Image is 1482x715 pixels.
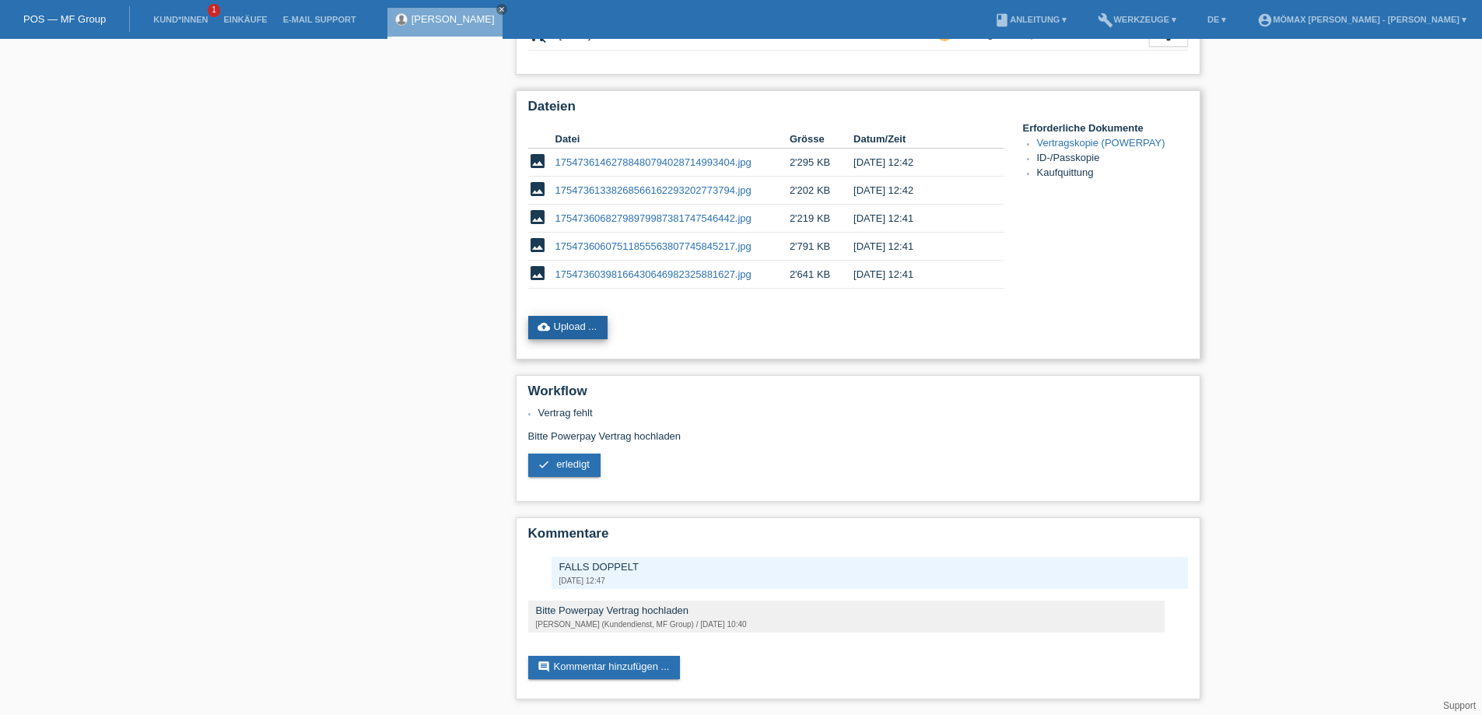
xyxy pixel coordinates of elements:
[536,605,1157,616] div: Bitte Powerpay Vertrag hochladen
[853,233,981,261] td: [DATE] 12:41
[1200,15,1234,24] a: DE ▾
[1037,152,1188,166] li: ID-/Passkopie
[536,620,1157,629] div: [PERSON_NAME] (Kundendienst, MF Group) / [DATE] 10:40
[556,458,590,470] span: erledigt
[528,384,1188,407] h2: Workflow
[1037,166,1188,181] li: Kaufquittung
[23,13,106,25] a: POS — MF Group
[528,180,547,198] i: image
[1090,15,1184,24] a: buildWerkzeuge ▾
[790,233,853,261] td: 2'791 KB
[528,264,547,282] i: image
[853,177,981,205] td: [DATE] 12:42
[559,577,1180,585] div: [DATE] 12:47
[498,5,506,13] i: close
[853,205,981,233] td: [DATE] 12:41
[555,184,752,196] a: 17547361338268566162293202773794.jpg
[145,15,215,24] a: Kund*innen
[790,177,853,205] td: 2'202 KB
[528,152,547,170] i: image
[790,130,853,149] th: Grösse
[1098,12,1113,28] i: build
[1037,137,1165,149] a: Vertragskopie (POWERPAY)
[538,458,550,471] i: check
[538,321,550,333] i: cloud_upload
[555,212,752,224] a: 17547360682798979987381747546442.jpg
[208,4,220,17] span: 1
[496,4,507,15] a: close
[853,149,981,177] td: [DATE] 12:42
[275,15,364,24] a: E-Mail Support
[853,130,981,149] th: Datum/Zeit
[528,526,1188,549] h2: Kommentare
[528,656,681,679] a: commentKommentar hinzufügen ...
[528,208,547,226] i: image
[555,156,752,168] a: 17547361462788480794028714993404.jpg
[555,240,752,252] a: 17547360607511855563807745845217.jpg
[215,15,275,24] a: Einkäufe
[538,407,1188,419] li: Vertrag fehlt
[528,454,601,477] a: check erledigt
[528,236,547,254] i: image
[528,407,1188,489] div: Bitte Powerpay Vertrag hochladen
[528,316,608,339] a: cloud_uploadUpload ...
[1443,700,1476,711] a: Support
[528,99,1188,122] h2: Dateien
[790,205,853,233] td: 2'219 KB
[853,261,981,289] td: [DATE] 12:41
[994,12,1010,28] i: book
[1257,12,1273,28] i: account_circle
[555,268,752,280] a: 17547360398166430646982325881627.jpg
[790,261,853,289] td: 2'641 KB
[555,130,790,149] th: Datei
[538,661,550,673] i: comment
[790,149,853,177] td: 2'295 KB
[986,15,1074,24] a: bookAnleitung ▾
[1023,122,1188,134] h4: Erforderliche Dokumente
[559,561,1180,573] div: FALLS DOPPELT
[412,13,495,25] a: [PERSON_NAME]
[1249,15,1474,24] a: account_circleMömax [PERSON_NAME] - [PERSON_NAME] ▾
